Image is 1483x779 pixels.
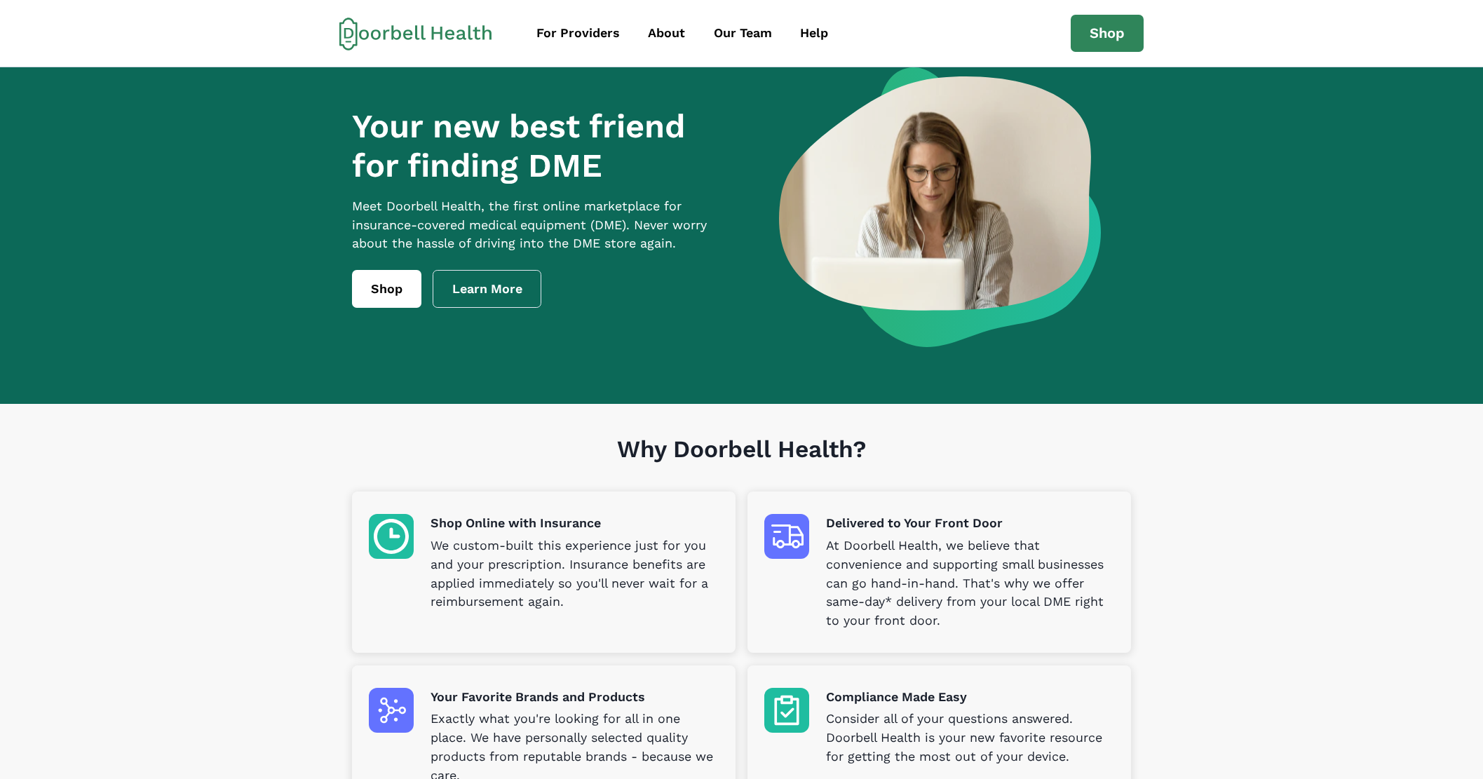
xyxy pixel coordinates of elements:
p: Your Favorite Brands and Products [431,688,719,707]
img: a woman looking at a computer [779,67,1101,347]
div: About [648,24,685,43]
a: Shop [1071,15,1144,53]
h1: Your new best friend for finding DME [352,107,733,186]
img: Delivered to Your Front Door icon [764,514,809,559]
p: Compliance Made Easy [826,688,1114,707]
a: Our Team [701,18,785,49]
a: Help [787,18,841,49]
p: Delivered to Your Front Door [826,514,1114,533]
div: For Providers [536,24,620,43]
a: Shop [352,270,421,308]
a: About [635,18,698,49]
p: At Doorbell Health, we believe that convenience and supporting small businesses can go hand-in-ha... [826,536,1114,630]
p: We custom-built this experience just for you and your prescription. Insurance benefits are applie... [431,536,719,612]
img: Your Favorite Brands and Products icon [369,688,414,733]
div: Help [800,24,828,43]
p: Consider all of your questions answered. Doorbell Health is your new favorite resource for gettin... [826,710,1114,766]
p: Shop Online with Insurance [431,514,719,533]
h1: Why Doorbell Health? [352,435,1131,492]
p: Meet Doorbell Health, the first online marketplace for insurance-covered medical equipment (DME).... [352,197,733,254]
div: Our Team [714,24,772,43]
img: Shop Online with Insurance icon [369,514,414,559]
a: Learn More [433,270,542,308]
a: For Providers [524,18,632,49]
img: Compliance Made Easy icon [764,688,809,733]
